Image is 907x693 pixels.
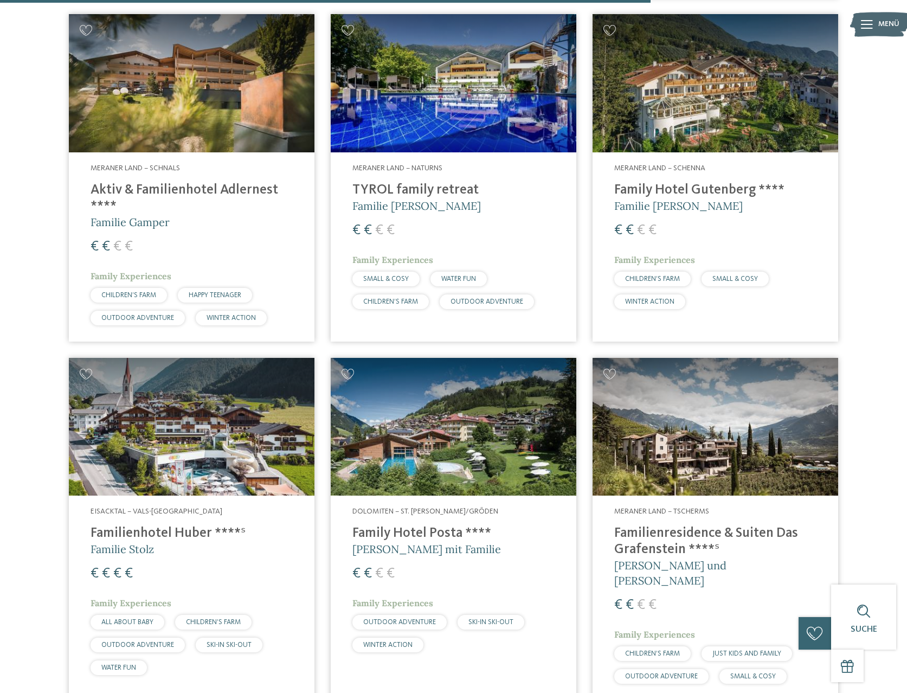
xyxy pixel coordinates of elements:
span: € [375,223,383,238]
span: CHILDREN’S FARM [363,298,418,305]
span: CHILDREN’S FARM [186,619,241,626]
span: € [387,223,395,238]
span: SKI-IN SKI-OUT [207,641,252,649]
span: OUTDOOR ADVENTURE [625,673,698,680]
span: € [375,567,383,581]
span: Family Experiences [614,254,695,265]
h4: Familienhotel Huber ****ˢ [91,525,293,542]
span: OUTDOOR ADVENTURE [363,619,436,626]
h4: Family Hotel Gutenberg **** [614,182,816,198]
span: Meraner Land – Schnals [91,164,180,172]
span: Familie [PERSON_NAME] [352,199,481,213]
span: WINTER ACTION [625,298,674,305]
h4: Family Hotel Posta **** [352,525,555,542]
span: Family Experiences [614,629,695,640]
span: € [113,240,121,254]
span: € [113,567,121,581]
span: € [125,240,133,254]
a: Familienhotels gesucht? Hier findet ihr die besten! Meraner Land – Schenna Family Hotel Gutenberg... [593,14,838,341]
img: Familien Wellness Residence Tyrol **** [331,14,576,152]
span: Family Experiences [91,271,171,281]
span: € [125,567,133,581]
span: SMALL & COSY [363,275,409,283]
span: OUTDOOR ADVENTURE [101,315,174,322]
span: € [648,223,657,238]
span: WATER FUN [441,275,476,283]
span: SKI-IN SKI-OUT [468,619,513,626]
span: Family Experiences [352,598,433,608]
span: € [364,223,372,238]
span: [PERSON_NAME] und [PERSON_NAME] [614,559,726,587]
span: € [637,223,645,238]
span: SMALL & COSY [730,673,776,680]
span: Suche [851,625,877,634]
span: WINTER ACTION [363,641,413,649]
span: Meraner Land – Schenna [614,164,705,172]
span: Familie Stolz [91,542,154,556]
h4: Aktiv & Familienhotel Adlernest **** [91,182,293,215]
span: CHILDREN’S FARM [101,292,156,299]
span: JUST KIDS AND FAMILY [712,650,781,657]
span: € [637,598,645,612]
span: Meraner Land – Naturns [352,164,442,172]
span: € [364,567,372,581]
h4: Familienresidence & Suiten Das Grafenstein ****ˢ [614,525,816,558]
span: € [91,567,99,581]
span: ALL ABOUT BABY [101,619,153,626]
span: € [352,223,361,238]
span: € [648,598,657,612]
span: WINTER ACTION [207,315,256,322]
span: € [91,240,99,254]
h4: TYROL family retreat [352,182,555,198]
a: Familienhotels gesucht? Hier findet ihr die besten! Meraner Land – Schnals Aktiv & Familienhotel ... [69,14,314,341]
span: € [387,567,395,581]
span: Family Experiences [352,254,433,265]
span: Dolomiten – St. [PERSON_NAME]/Gröden [352,508,498,515]
span: OUTDOOR ADVENTURE [101,641,174,649]
span: Familie Gamper [91,215,170,229]
span: € [102,567,110,581]
img: Family Hotel Gutenberg **** [593,14,838,152]
span: € [614,598,622,612]
span: HAPPY TEENAGER [189,292,241,299]
span: CHILDREN’S FARM [625,650,680,657]
span: € [352,567,361,581]
span: CHILDREN’S FARM [625,275,680,283]
span: € [102,240,110,254]
span: Eisacktal – Vals-[GEOGRAPHIC_DATA] [91,508,222,515]
img: Familienhotels gesucht? Hier findet ihr die besten! [331,358,576,496]
span: OUTDOOR ADVENTURE [451,298,523,305]
span: € [614,223,622,238]
span: Familie [PERSON_NAME] [614,199,743,213]
span: Meraner Land – Tscherms [614,508,709,515]
img: Aktiv & Familienhotel Adlernest **** [69,14,314,152]
span: € [626,223,634,238]
span: [PERSON_NAME] mit Familie [352,542,501,556]
span: Family Experiences [91,598,171,608]
span: WATER FUN [101,664,136,671]
span: SMALL & COSY [712,275,758,283]
span: € [626,598,634,612]
a: Familienhotels gesucht? Hier findet ihr die besten! Meraner Land – Naturns TYROL family retreat F... [331,14,576,341]
img: Familienhotels gesucht? Hier findet ihr die besten! [593,358,838,496]
img: Familienhotels gesucht? Hier findet ihr die besten! [69,358,314,496]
